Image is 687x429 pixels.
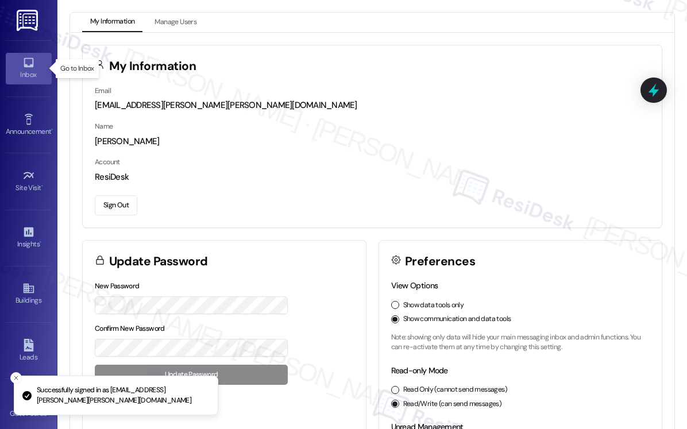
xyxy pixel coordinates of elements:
a: Inbox [6,53,52,84]
div: [EMAIL_ADDRESS][PERSON_NAME][PERSON_NAME][DOMAIN_NAME] [95,99,650,111]
p: Note: showing only data will hide your main messaging inbox and admin functions. You can re-activ... [391,333,650,353]
label: Read/Write (can send messages) [403,399,502,409]
span: • [51,126,53,134]
h3: Preferences [405,256,475,268]
a: Leads [6,335,52,366]
a: Site Visit • [6,166,52,197]
label: Account [95,157,120,167]
span: • [40,238,41,246]
h3: My Information [109,60,196,72]
p: Go to Inbox [60,64,94,74]
p: Successfully signed in as [EMAIL_ADDRESS][PERSON_NAME][PERSON_NAME][DOMAIN_NAME] [37,385,209,405]
div: [PERSON_NAME] [95,136,650,148]
label: Email [95,86,111,95]
img: ResiDesk Logo [17,10,40,31]
a: Buildings [6,279,52,310]
label: Confirm New Password [95,324,165,333]
button: My Information [82,13,142,32]
a: Insights • [6,222,52,253]
h3: Update Password [109,256,208,268]
button: Sign Out [95,195,137,215]
span: • [41,182,43,190]
label: Read-only Mode [391,365,448,376]
label: Show communication and data tools [403,314,511,324]
label: View Options [391,280,438,291]
a: Guest Cards [6,392,52,423]
label: New Password [95,281,140,291]
label: Name [95,122,113,131]
label: Read Only (cannot send messages) [403,385,507,395]
div: ResiDesk [95,171,650,183]
button: Manage Users [146,13,204,32]
label: Show data tools only [403,300,464,311]
button: Close toast [10,372,22,384]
